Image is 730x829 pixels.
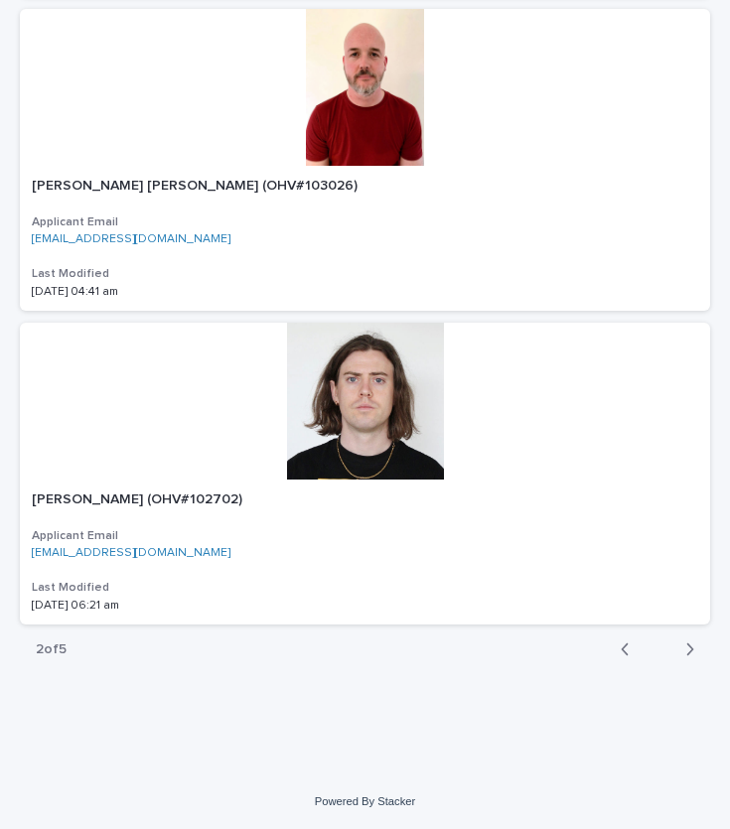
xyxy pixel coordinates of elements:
h3: Last Modified [32,266,698,282]
h3: Applicant Email [32,528,698,544]
a: [PERSON_NAME] [PERSON_NAME] (OHV#103026)[PERSON_NAME] [PERSON_NAME] (OHV#103026) Applicant Email ... [20,9,710,311]
p: [DATE] 06:21 am [32,599,363,613]
p: 2 of 5 [20,625,82,674]
a: Powered By Stacker [315,795,415,807]
h3: Applicant Email [32,214,698,230]
button: Next [657,640,710,658]
a: [PERSON_NAME] (OHV#102702)[PERSON_NAME] (OHV#102702) Applicant Email[EMAIL_ADDRESS][DOMAIN_NAME] ... [20,323,710,624]
p: [PERSON_NAME] (OHV#102702) [32,487,246,508]
p: [DATE] 04:41 am [32,285,363,299]
p: [PERSON_NAME] [PERSON_NAME] (OHV#103026) [32,174,362,195]
button: Back [605,640,657,658]
a: [EMAIL_ADDRESS][DOMAIN_NAME] [32,547,230,559]
a: [EMAIL_ADDRESS][DOMAIN_NAME] [32,233,230,245]
h3: Last Modified [32,580,698,596]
